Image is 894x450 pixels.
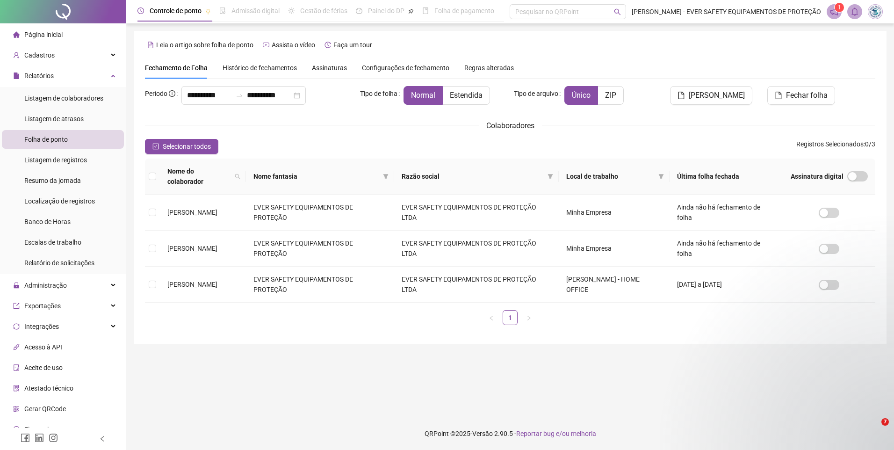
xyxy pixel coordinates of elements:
li: 1 [503,310,518,325]
span: history [324,42,331,48]
span: Nome fantasia [253,171,379,181]
button: left [484,310,499,325]
a: 1 [503,311,517,325]
button: Selecionar todos [145,139,218,154]
span: Banco de Horas [24,218,71,225]
span: clock-circle [137,7,144,14]
span: Normal [411,91,435,100]
iframe: Intercom live chat [862,418,885,441]
span: Cadastros [24,51,55,59]
span: pushpin [408,8,414,14]
span: youtube [263,42,269,48]
span: instagram [49,433,58,443]
span: Gestão de férias [300,7,347,15]
span: filter [381,169,390,183]
th: Última folha fechada [670,159,783,195]
td: [DATE] a [DATE] [670,267,783,303]
button: Fechar folha [767,86,835,105]
span: [PERSON_NAME] [689,90,745,101]
td: EVER SAFETY EQUIPAMENTOS DE PROTEÇÃO [246,195,394,231]
sup: 1 [835,3,844,12]
span: linkedin [35,433,44,443]
span: Financeiro [24,426,55,433]
span: Escalas de trabalho [24,239,81,246]
span: Versão [472,430,493,437]
span: [PERSON_NAME] - EVER SAFETY EQUIPAMENTOS DE PROTEÇÃO [632,7,821,17]
span: file [678,92,685,99]
span: Configurações de fechamento [362,65,449,71]
span: Faça um tour [333,41,372,49]
span: left [489,315,494,321]
span: file-done [219,7,226,14]
span: Admissão digital [231,7,280,15]
span: filter [658,174,664,179]
span: Resumo da jornada [24,177,81,184]
span: : 0 / 3 [796,139,875,154]
span: left [99,435,106,442]
td: EVER SAFETY EQUIPAMENTOS DE PROTEÇÃO LTDA [394,231,558,267]
span: Listagem de atrasos [24,115,84,123]
span: Reportar bug e/ou melhoria [516,430,596,437]
span: Único [572,91,591,100]
span: api [13,344,20,350]
td: Minha Empresa [559,231,670,267]
span: Relatório de solicitações [24,259,94,267]
li: Página anterior [484,310,499,325]
span: Listagem de registros [24,156,87,164]
button: right [521,310,536,325]
span: Fechamento de Folha [145,64,208,72]
button: [PERSON_NAME] [670,86,752,105]
span: Razão social [402,171,543,181]
span: Período [145,90,167,97]
td: EVER SAFETY EQUIPAMENTOS DE PROTEÇÃO LTDA [394,267,558,303]
span: info-circle [169,90,175,97]
td: EVER SAFETY EQUIPAMENTOS DE PROTEÇÃO [246,267,394,303]
span: qrcode [13,406,20,412]
span: notification [830,7,838,16]
span: Integrações [24,323,59,330]
span: Tipo de folha [360,88,397,99]
span: audit [13,364,20,371]
span: dashboard [356,7,362,14]
span: home [13,31,20,38]
span: filter [548,174,553,179]
span: [PERSON_NAME] [167,281,217,288]
span: Gerar QRCode [24,405,66,413]
span: Nome do colaborador [167,166,231,187]
span: book [422,7,429,14]
span: swap-right [236,92,243,99]
span: Folha de pagamento [434,7,494,15]
span: filter [656,169,666,183]
span: Localização de registros [24,197,95,205]
span: bell [851,7,859,16]
span: Página inicial [24,31,63,38]
span: Relatórios [24,72,54,80]
span: export [13,303,20,309]
li: Próxima página [521,310,536,325]
span: right [526,315,532,321]
footer: QRPoint © 2025 - 2.90.5 - [126,417,894,450]
span: sync [13,323,20,330]
span: Leia o artigo sobre folha de ponto [156,41,253,49]
span: dollar [13,426,20,433]
span: ZIP [605,91,616,100]
span: Assinatura digital [791,171,844,181]
span: pushpin [205,8,211,14]
img: 72820 [868,5,882,19]
span: Acesso à API [24,343,62,351]
span: Aceite de uso [24,364,63,371]
span: [PERSON_NAME] [167,209,217,216]
span: Histórico de fechamentos [223,64,297,72]
span: Assista o vídeo [272,41,315,49]
span: Ainda não há fechamento de folha [677,203,760,221]
span: Tipo de arquivo [514,88,558,99]
span: Colaboradores [486,121,534,130]
td: EVER SAFETY EQUIPAMENTOS DE PROTEÇÃO LTDA [394,195,558,231]
span: Registros Selecionados [796,140,864,148]
span: Local de trabalho [566,171,655,181]
span: file-text [147,42,154,48]
span: Regras alteradas [464,65,514,71]
span: check-square [152,143,159,150]
span: lock [13,282,20,289]
span: sun [288,7,295,14]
